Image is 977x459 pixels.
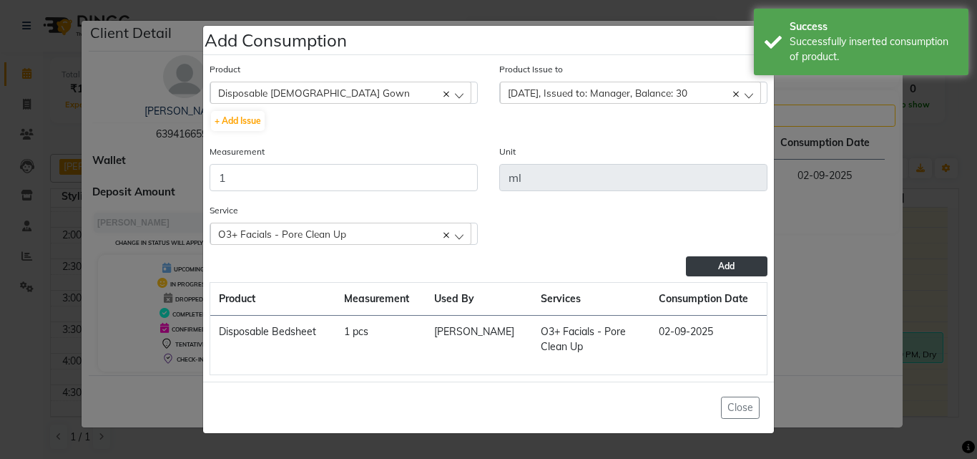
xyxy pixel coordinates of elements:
button: Add [686,256,767,276]
th: Measurement [335,283,426,316]
td: 02-09-2025 [650,316,767,364]
label: Product Issue to [499,63,563,76]
span: Disposable [DEMOGRAPHIC_DATA] Gown [218,87,410,99]
th: Consumption Date [650,283,767,316]
span: O3+ Facials - Pore Clean Up [218,228,346,240]
th: Services [532,283,649,316]
td: 1 pcs [335,316,426,364]
span: Add [718,261,735,271]
td: [PERSON_NAME] [426,316,532,364]
div: Success [790,19,958,34]
td: Disposable Bedsheet [210,316,335,364]
label: Measurement [210,145,265,158]
th: Product [210,283,335,316]
label: Product [210,63,240,76]
button: Close [751,16,784,56]
div: Successfully inserted consumption of product. [790,34,958,64]
button: Close [721,397,760,419]
h4: Add Consumption [205,27,347,53]
label: Unit [499,145,516,158]
button: + Add Issue [211,111,265,131]
label: Service [210,204,238,217]
span: [DATE], Issued to: Manager, Balance: 30 [508,87,687,99]
th: Used By [426,283,532,316]
td: O3+ Facials - Pore Clean Up [532,316,649,364]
